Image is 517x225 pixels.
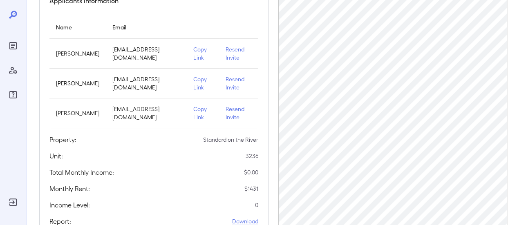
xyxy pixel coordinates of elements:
[56,109,99,117] p: [PERSON_NAME]
[193,105,213,121] p: Copy Link
[246,152,258,160] p: 3236
[193,75,213,91] p: Copy Link
[112,105,180,121] p: [EMAIL_ADDRESS][DOMAIN_NAME]
[56,49,99,58] p: [PERSON_NAME]
[49,200,90,210] h5: Income Level:
[255,201,258,209] p: 0
[49,16,258,128] table: simple table
[49,184,90,194] h5: Monthly Rent:
[244,185,258,193] p: $ 1431
[7,39,20,52] div: Reports
[49,135,76,145] h5: Property:
[49,167,114,177] h5: Total Monthly Income:
[226,75,252,91] p: Resend Invite
[7,196,20,209] div: Log Out
[112,45,180,62] p: [EMAIL_ADDRESS][DOMAIN_NAME]
[112,75,180,91] p: [EMAIL_ADDRESS][DOMAIN_NAME]
[226,45,252,62] p: Resend Invite
[7,88,20,101] div: FAQ
[203,136,258,144] p: Standard on the River
[244,168,258,176] p: $ 0.00
[226,105,252,121] p: Resend Invite
[106,16,187,39] th: Email
[56,79,99,87] p: [PERSON_NAME]
[49,151,63,161] h5: Unit:
[49,16,106,39] th: Name
[193,45,213,62] p: Copy Link
[7,64,20,77] div: Manage Users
